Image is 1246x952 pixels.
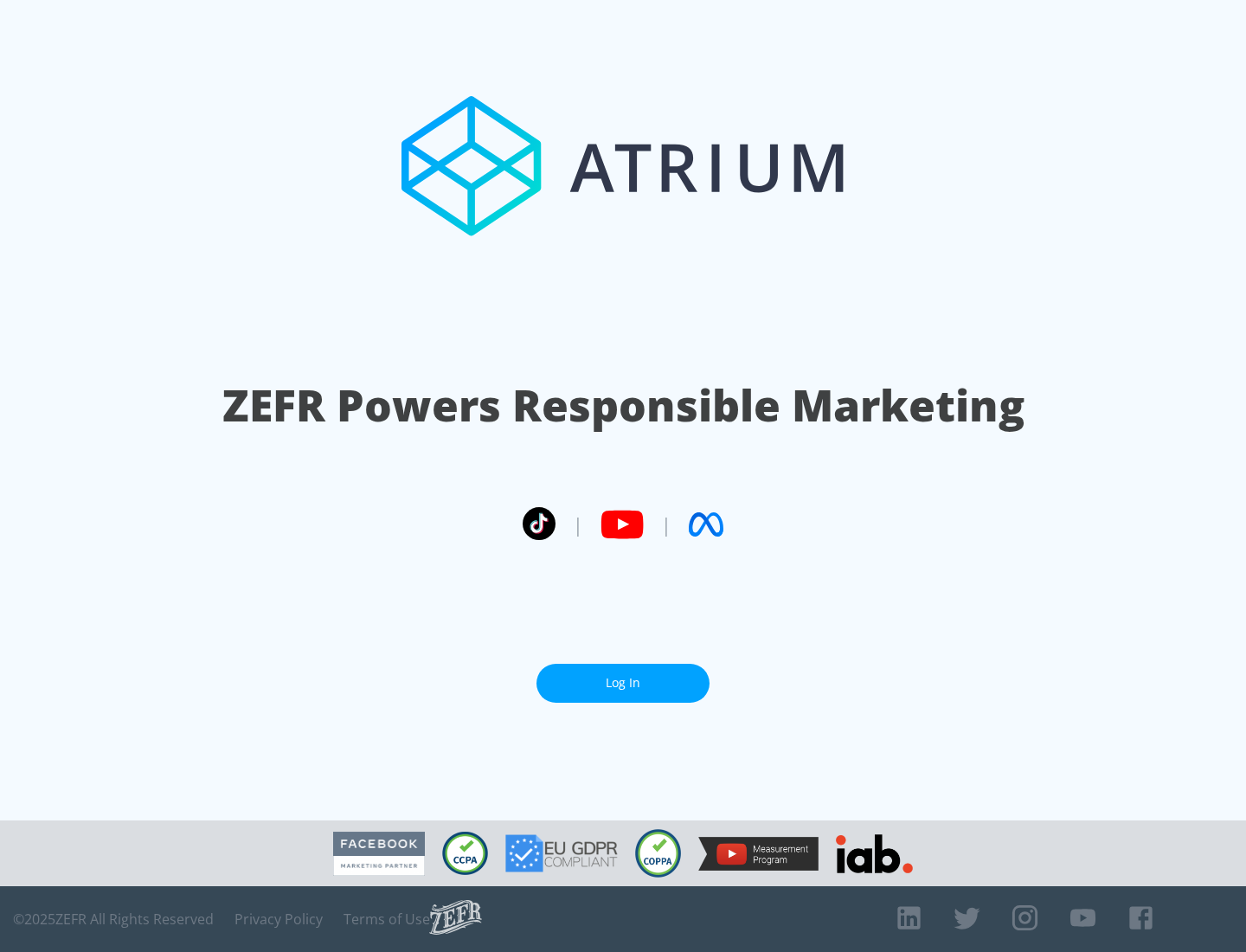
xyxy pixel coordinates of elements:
img: CCPA Compliant [442,832,488,875]
a: Terms of Use [344,910,430,928]
span: © 2025 ZEFR All Rights Reserved [13,910,214,928]
img: GDPR Compliant [505,834,618,872]
img: YouTube Measurement Program [698,837,819,871]
img: IAB [836,834,913,873]
img: COPPA Compliant [635,829,681,878]
a: Privacy Policy [234,910,323,928]
h1: ZEFR Powers Responsible Marketing [222,376,1024,435]
img: Facebook Marketing Partner [333,832,425,876]
a: Log In [536,664,710,703]
span: | [573,511,583,537]
span: | [661,511,671,537]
